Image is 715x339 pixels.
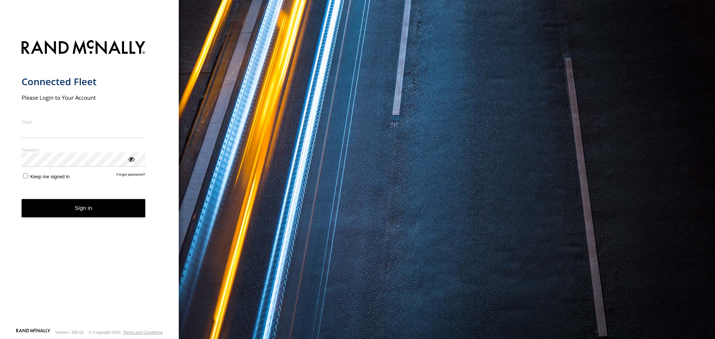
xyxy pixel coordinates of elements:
label: Password [22,147,146,153]
a: Visit our Website [16,329,50,336]
h1: Connected Fleet [22,76,146,88]
a: Forgot password? [117,172,146,179]
form: main [22,36,158,328]
div: © Copyright 2025 - [89,330,163,335]
input: Keep me signed in [23,173,28,178]
button: Sign in [22,199,146,217]
a: Terms and Conditions [123,330,163,335]
div: Version: 305.02 [55,330,84,335]
span: Keep me signed in [30,174,70,179]
h2: Please Login to Your Account [22,94,146,101]
img: Rand McNally [22,39,146,58]
div: ViewPassword [127,155,135,163]
label: Email [22,119,146,125]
